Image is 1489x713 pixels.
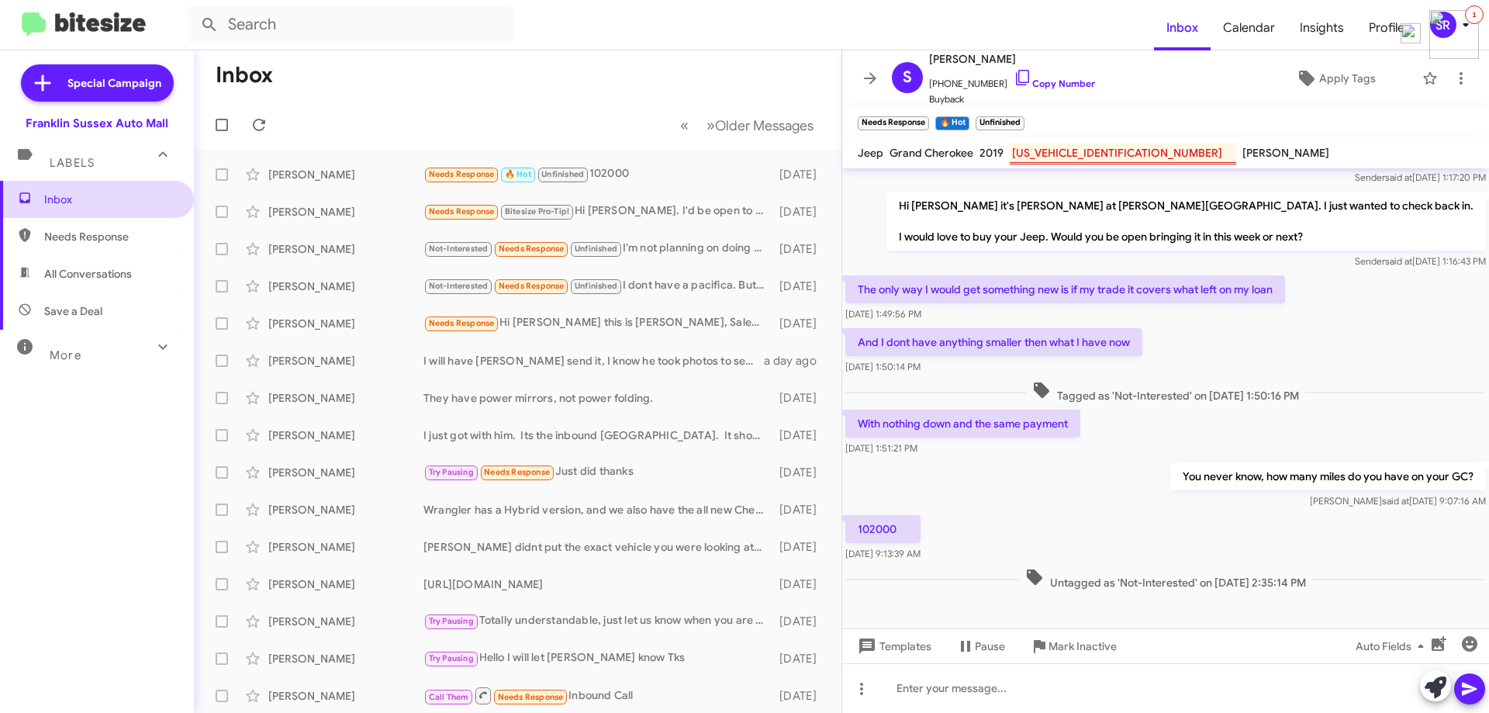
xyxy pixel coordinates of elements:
[1385,171,1412,183] span: said at
[423,463,772,481] div: Just did thanks
[268,241,423,257] div: [PERSON_NAME]
[268,651,423,666] div: [PERSON_NAME]
[499,281,565,291] span: Needs Response
[423,314,772,332] div: Hi [PERSON_NAME] this is [PERSON_NAME], Sales Manager at [GEOGRAPHIC_DATA]. I saw you connected w...
[772,539,829,555] div: [DATE]
[575,281,617,291] span: Unfinished
[935,116,969,130] small: 🔥 Hot
[268,502,423,517] div: [PERSON_NAME]
[268,539,423,555] div: [PERSON_NAME]
[1385,255,1412,267] span: said at
[1356,632,1430,660] span: Auto Fields
[423,427,772,443] div: I just got with him. Its the inbound [GEOGRAPHIC_DATA]. It should he here before the end of the m...
[498,692,564,702] span: Needs Response
[429,467,474,477] span: Try Pausing
[929,92,1095,107] span: Buyback
[1017,632,1129,660] button: Mark Inactive
[975,632,1005,660] span: Pause
[1242,146,1329,160] span: [PERSON_NAME]
[842,632,944,660] button: Templates
[499,244,565,254] span: Needs Response
[423,202,772,220] div: Hi [PERSON_NAME]. I'd be open to a conversation to better understand the offer.
[268,427,423,443] div: [PERSON_NAME]
[505,169,531,179] span: 🔥 Hot
[1211,5,1287,50] a: Calendar
[1154,5,1211,50] a: Inbox
[268,576,423,592] div: [PERSON_NAME]
[429,206,495,216] span: Needs Response
[268,316,423,331] div: [PERSON_NAME]
[772,465,829,480] div: [DATE]
[772,576,829,592] div: [DATE]
[423,353,764,369] div: I will have [PERSON_NAME] send it, I know he took photos to send to you [DATE], will make sure he...
[26,116,168,131] div: Franklin Sussex Auto Mall
[429,244,489,254] span: Not-Interested
[1310,495,1486,507] span: [PERSON_NAME] [DATE] 9:07:16 AM
[268,279,423,294] div: [PERSON_NAME]
[929,68,1095,92] span: [PHONE_NUMBER]
[772,614,829,629] div: [DATE]
[1026,381,1305,403] span: Tagged as 'Not-Interested' on [DATE] 1:50:16 PM
[764,353,829,369] div: a day ago
[772,279,829,294] div: [DATE]
[903,65,912,90] span: S
[268,167,423,182] div: [PERSON_NAME]
[979,146,1004,160] span: 2019
[423,539,772,555] div: [PERSON_NAME] didnt put the exact vehicle you were looking at, what was the vehicle? Maybe I can ...
[772,651,829,666] div: [DATE]
[268,390,423,406] div: [PERSON_NAME]
[706,116,715,135] span: »
[1319,64,1376,92] span: Apply Tags
[268,614,423,629] div: [PERSON_NAME]
[1049,632,1117,660] span: Mark Inactive
[1287,5,1356,50] a: Insights
[268,465,423,480] div: [PERSON_NAME]
[845,410,1080,438] p: With nothing down and the same payment
[772,688,829,704] div: [DATE]
[1382,495,1409,507] span: said at
[423,240,772,258] div: I'm not planning on doing anything until the end of the month beginning of next month
[423,649,772,667] div: Hello I will let [PERSON_NAME] know Tks
[423,686,772,705] div: Inbound Call
[216,63,273,88] h1: Inbox
[1465,5,1484,24] div: 1
[44,266,132,282] span: All Conversations
[671,109,698,141] button: Previous
[1256,64,1415,92] button: Apply Tags
[188,6,513,43] input: Search
[845,308,921,320] span: [DATE] 1:49:56 PM
[1010,144,1236,164] mark: [US_VEHICLE_IDENTIFICATION_NUMBER]
[855,632,931,660] span: Templates
[423,390,772,406] div: They have power mirrors, not power folding.
[772,316,829,331] div: [DATE]
[423,277,772,295] div: I dont have a pacifica. But I do have an 05 tahoe I'd sell...
[429,616,474,626] span: Try Pausing
[423,576,772,592] div: [URL][DOMAIN_NAME]
[1170,462,1486,490] p: You never know, how many miles do you have on your GC?
[429,169,495,179] span: Needs Response
[429,318,495,328] span: Needs Response
[429,281,489,291] span: Not-Interested
[44,303,102,319] span: Save a Deal
[858,146,883,160] span: Jeep
[845,361,921,372] span: [DATE] 1:50:14 PM
[772,241,829,257] div: [DATE]
[21,64,174,102] a: Special Campaign
[429,692,469,702] span: Call Them
[1429,10,1479,59] img: minimized-icon.png
[268,353,423,369] div: [PERSON_NAME]
[67,75,161,91] span: Special Campaign
[1355,255,1486,267] span: Sender [DATE] 1:16:43 PM
[268,204,423,220] div: [PERSON_NAME]
[423,612,772,630] div: Totally understandable, just let us know when you are free, or just pop in and ask for [PERSON_NA...
[890,146,973,160] span: Grand Cherokee
[1356,5,1417,50] a: Profile
[423,165,772,183] div: 102000
[772,427,829,443] div: [DATE]
[886,192,1486,251] p: Hi [PERSON_NAME] it's [PERSON_NAME] at [PERSON_NAME][GEOGRAPHIC_DATA]. I just wanted to check bac...
[929,50,1095,68] span: [PERSON_NAME]
[845,328,1142,356] p: And I dont have anything smaller then what I have now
